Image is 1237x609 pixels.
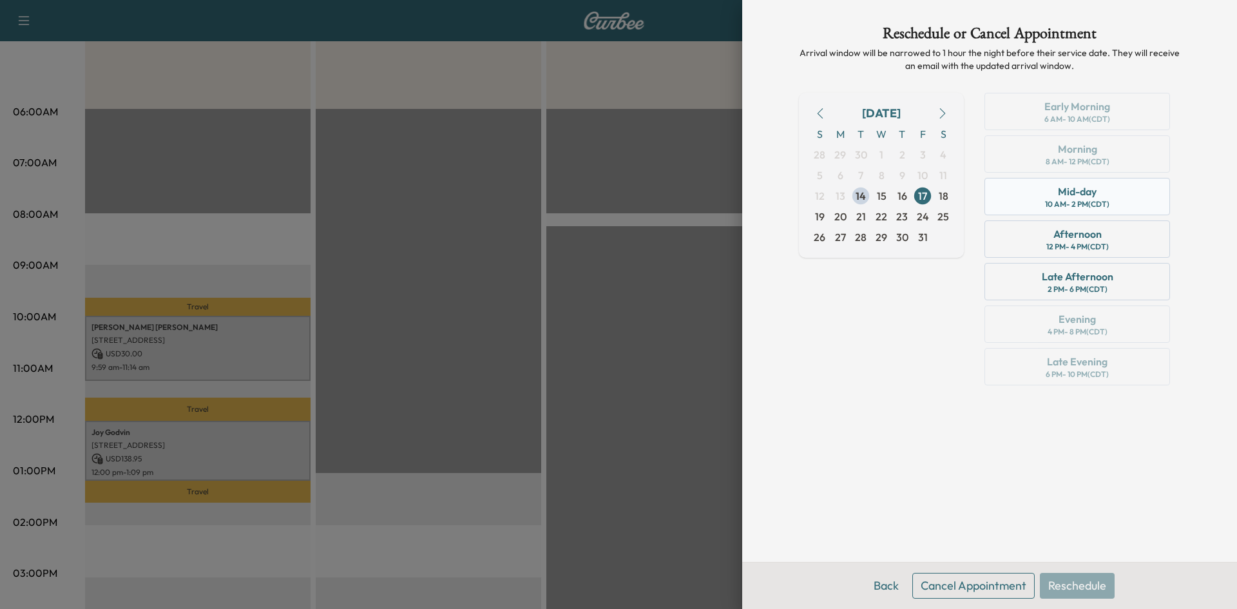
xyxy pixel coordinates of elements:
[835,229,846,245] span: 27
[865,573,907,599] button: Back
[834,209,847,224] span: 20
[836,188,845,204] span: 13
[871,124,892,144] span: W
[918,229,928,245] span: 31
[815,188,825,204] span: 12
[920,147,926,162] span: 3
[809,124,830,144] span: S
[856,188,866,204] span: 14
[937,209,949,224] span: 25
[918,188,927,204] span: 17
[855,147,867,162] span: 30
[856,209,866,224] span: 21
[879,168,885,183] span: 8
[817,168,823,183] span: 5
[814,229,825,245] span: 26
[897,188,907,204] span: 16
[1046,242,1109,252] div: 12 PM - 4 PM (CDT)
[896,209,908,224] span: 23
[939,188,948,204] span: 18
[892,124,912,144] span: T
[896,229,908,245] span: 30
[814,147,825,162] span: 28
[799,46,1180,72] p: Arrival window will be narrowed to 1 hour the night before their service date. They will receive ...
[830,124,850,144] span: M
[1045,199,1109,209] div: 10 AM - 2 PM (CDT)
[912,124,933,144] span: F
[912,573,1035,599] button: Cancel Appointment
[917,209,929,224] span: 24
[858,168,863,183] span: 7
[940,147,946,162] span: 4
[917,168,928,183] span: 10
[815,209,825,224] span: 19
[850,124,871,144] span: T
[799,26,1180,46] h1: Reschedule or Cancel Appointment
[855,229,867,245] span: 28
[862,104,901,122] div: [DATE]
[877,188,887,204] span: 15
[1058,184,1097,199] div: Mid-day
[1042,269,1113,284] div: Late Afternoon
[899,147,905,162] span: 2
[1048,284,1108,295] div: 2 PM - 6 PM (CDT)
[879,147,883,162] span: 1
[876,209,887,224] span: 22
[834,147,846,162] span: 29
[838,168,843,183] span: 6
[899,168,905,183] span: 9
[876,229,887,245] span: 29
[1053,226,1102,242] div: Afternoon
[939,168,947,183] span: 11
[933,124,954,144] span: S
